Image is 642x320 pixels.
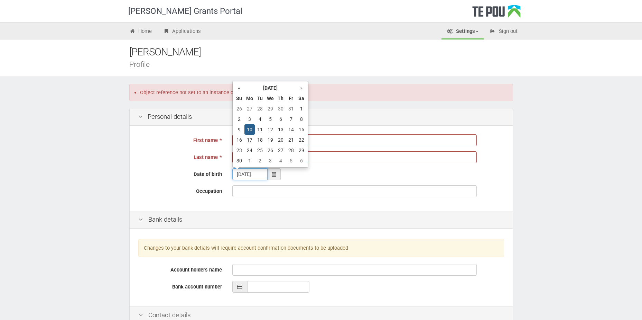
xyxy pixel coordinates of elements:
[234,145,244,155] td: 23
[232,168,268,180] input: dd/mm/yyyy
[194,154,218,160] span: Last name
[286,135,296,145] td: 21
[286,124,296,135] td: 14
[296,114,307,124] td: 8
[234,114,244,124] td: 2
[265,114,276,124] td: 5
[286,93,296,104] th: Fr
[234,83,244,93] th: «
[172,284,222,290] span: Bank account number
[472,5,521,22] div: Te Pou Logo
[484,24,523,39] a: Sign out
[296,93,307,104] th: Sa
[296,135,307,145] td: 22
[158,24,206,39] a: Applications
[276,145,286,155] td: 27
[276,104,286,114] td: 30
[286,104,296,114] td: 31
[138,239,504,257] div: Changes to your bank detials will require account confirmation documents to be uploaded
[286,114,296,124] td: 7
[244,145,255,155] td: 24
[276,124,286,135] td: 13
[244,104,255,114] td: 27
[130,108,513,126] div: Personal details
[255,135,265,145] td: 18
[244,83,296,93] th: [DATE]
[265,155,276,166] td: 3
[170,267,222,273] span: Account holders name
[276,114,286,124] td: 6
[255,93,265,104] th: Tu
[296,104,307,114] td: 1
[244,155,255,166] td: 1
[140,89,508,96] li: Object reference not set to an instance of an object.
[265,104,276,114] td: 29
[286,145,296,155] td: 28
[129,61,523,68] div: Profile
[124,24,157,39] a: Home
[244,93,255,104] th: Mo
[255,145,265,155] td: 25
[265,135,276,145] td: 19
[441,24,484,39] a: Settings
[296,155,307,166] td: 6
[296,124,307,135] td: 15
[244,114,255,124] td: 3
[244,135,255,145] td: 17
[194,171,222,177] span: Date of birth
[234,93,244,104] th: Su
[255,124,265,135] td: 11
[296,83,307,93] th: »
[276,155,286,166] td: 4
[255,104,265,114] td: 28
[234,124,244,135] td: 9
[234,135,244,145] td: 16
[265,145,276,155] td: 26
[193,137,218,143] span: First name
[244,124,255,135] td: 10
[196,188,222,194] span: Occupation
[276,135,286,145] td: 20
[255,155,265,166] td: 2
[234,104,244,114] td: 26
[286,155,296,166] td: 5
[130,211,513,229] div: Bank details
[265,124,276,135] td: 12
[129,45,523,60] div: [PERSON_NAME]
[296,145,307,155] td: 29
[276,93,286,104] th: Th
[265,93,276,104] th: We
[234,155,244,166] td: 30
[255,114,265,124] td: 4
